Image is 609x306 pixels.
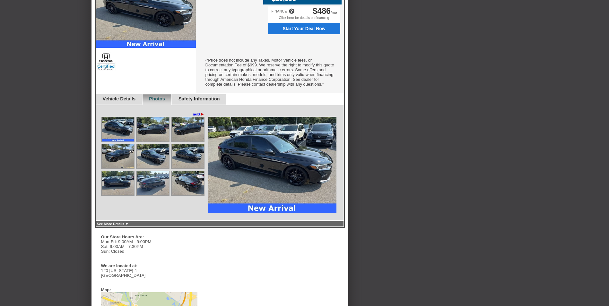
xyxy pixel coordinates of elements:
div: We are located at: [101,263,194,268]
span: Start Your Deal Now [272,26,337,31]
span: $486 [313,6,331,15]
img: Image.aspx [172,171,204,195]
img: Image.aspx [102,171,134,195]
img: Image.aspx [172,117,204,141]
div: 120 [US_STATE] 4 [GEOGRAPHIC_DATA] [101,268,197,278]
img: Image.aspx [137,171,169,195]
img: Image.aspx [137,144,169,168]
a: next► [193,112,205,117]
div: /mo [313,6,337,16]
img: Image.aspx [137,117,169,141]
div: Click here for details on financing [268,16,340,23]
img: Certified Pre-Owned Honda [96,52,117,71]
img: Image.aspx [172,144,204,168]
div: Our Store Hours Are: [101,234,194,239]
div: Map: [101,287,111,292]
a: Safety Information [178,96,220,101]
a: See More Details ▼ [97,222,129,226]
a: Vehicle Details [103,96,136,101]
img: Image.aspx [208,117,336,213]
font: *Price does not include any Taxes, Motor Vehicle fees, or Documentation Fee of $999. We reserve t... [205,58,334,87]
a: Photos [149,96,165,101]
img: Image.aspx [102,117,134,141]
div: FINANCE [271,9,287,13]
span: ► [200,112,204,116]
img: Image.aspx [102,144,134,168]
div: Mon-Fri: 9:00AM - 9:00PM Sat: 9:00AM - 7:30PM Sun: Closed [101,239,197,254]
